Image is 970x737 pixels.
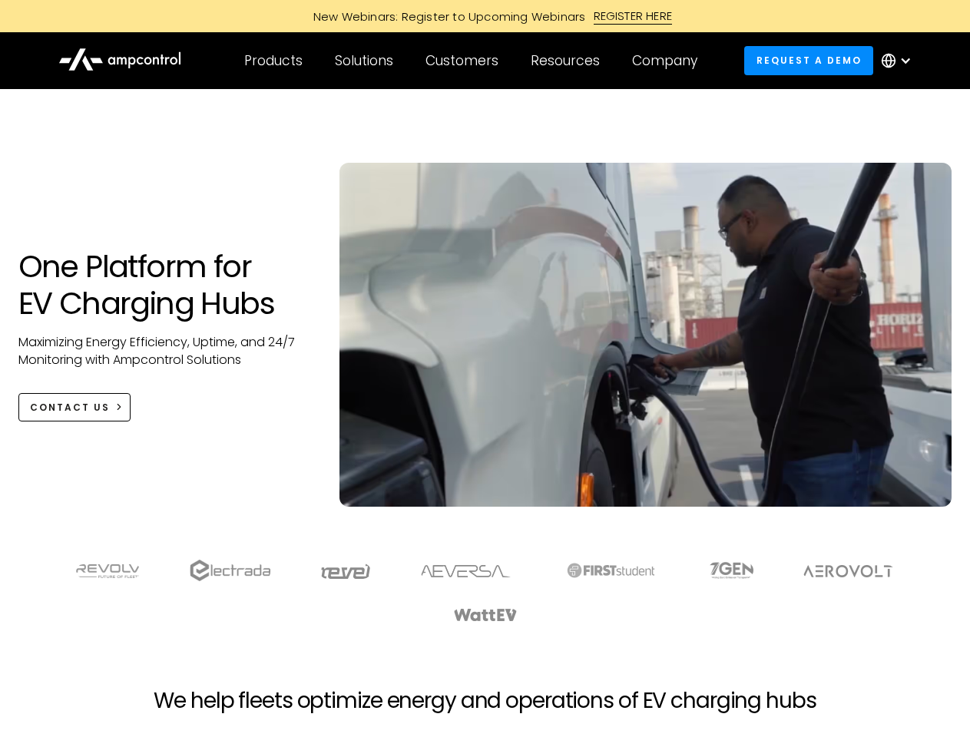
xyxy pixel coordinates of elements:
[803,565,894,577] img: Aerovolt Logo
[244,52,303,69] div: Products
[453,609,518,621] img: WattEV logo
[190,560,270,581] img: electrada logo
[744,46,873,74] a: Request a demo
[154,688,816,714] h2: We help fleets optimize energy and operations of EV charging hubs
[425,52,498,69] div: Customers
[531,52,600,69] div: Resources
[18,334,310,368] p: Maximizing Energy Efficiency, Uptime, and 24/7 Monitoring with Ampcontrol Solutions
[18,393,131,421] a: CONTACT US
[30,401,110,415] div: CONTACT US
[140,8,831,25] a: New Webinars: Register to Upcoming WebinarsREGISTER HERE
[298,8,594,25] div: New Webinars: Register to Upcoming Webinars
[335,52,393,69] div: Solutions
[594,8,673,25] div: REGISTER HERE
[18,248,310,322] h1: One Platform for EV Charging Hubs
[632,52,697,69] div: Company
